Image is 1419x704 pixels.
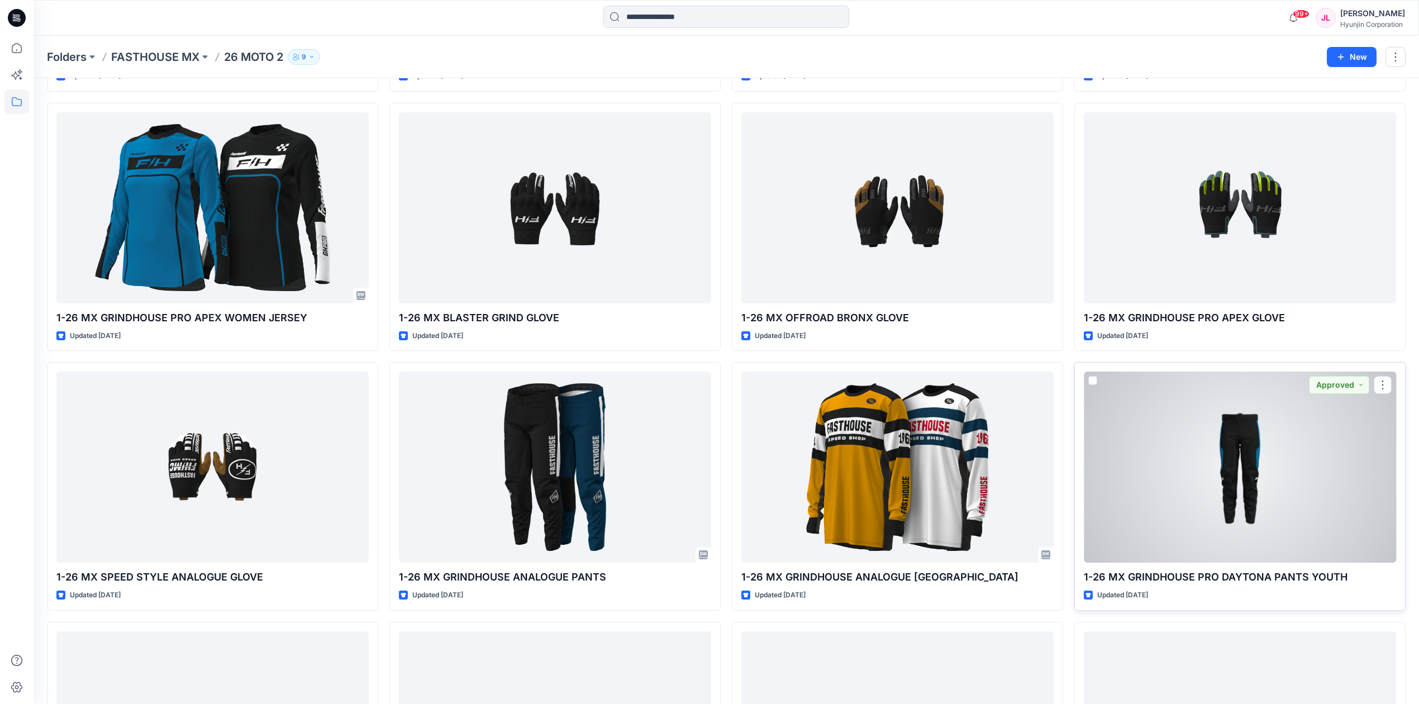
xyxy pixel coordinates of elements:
p: Updated [DATE] [755,330,806,342]
div: [PERSON_NAME] [1340,7,1405,20]
p: Updated [DATE] [412,330,463,342]
button: 9 [288,49,320,65]
p: 1-26 MX SPEED STYLE ANALOGUE GLOVE [56,569,369,585]
p: 26 MOTO 2 [224,49,283,65]
p: 1-26 MX GRINDHOUSE PRO APEX GLOVE [1084,310,1396,326]
p: 1-26 MX GRINDHOUSE ANALOGUE [GEOGRAPHIC_DATA] [741,569,1054,585]
a: 1-26 MX SPEED STYLE ANALOGUE GLOVE [56,372,369,563]
a: 1-26 MX GRINDHOUSE PRO APEX GLOVE [1084,112,1396,303]
p: 1-26 MX GRINDHOUSE PRO DAYTONA PANTS YOUTH [1084,569,1396,585]
p: Updated [DATE] [1097,330,1148,342]
a: 1-26 MX GRINDHOUSE PRO DAYTONA PANTS YOUTH [1084,372,1396,563]
a: 1-26 MX OFFROAD BRONX GLOVE [741,112,1054,303]
button: New [1327,47,1377,67]
p: 1-26 MX GRINDHOUSE ANALOGUE PANTS [399,569,711,585]
a: 1-26 MX BLASTER GRIND GLOVE [399,112,711,303]
p: Updated [DATE] [412,589,463,601]
a: FASTHOUSE MX [111,49,199,65]
p: Updated [DATE] [1097,589,1148,601]
p: 1-26 MX OFFROAD BRONX GLOVE [741,310,1054,326]
p: Updated [DATE] [70,330,121,342]
span: 99+ [1293,9,1310,18]
p: 1-26 MX BLASTER GRIND GLOVE [399,310,711,326]
p: 9 [302,51,306,63]
p: Updated [DATE] [755,589,806,601]
p: Updated [DATE] [70,589,121,601]
div: Hyunjin Corporation [1340,20,1405,28]
a: 1-26 MX GRINDHOUSE ANALOGUE PANTS [399,372,711,563]
a: 1-26 MX GRINDHOUSE ANALOGUE JERSEY [741,372,1054,563]
a: Folders [47,49,87,65]
div: JL [1316,8,1336,28]
p: 1-26 MX GRINDHOUSE PRO APEX WOMEN JERSEY [56,310,369,326]
a: 1-26 MX GRINDHOUSE PRO APEX WOMEN JERSEY [56,112,369,303]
